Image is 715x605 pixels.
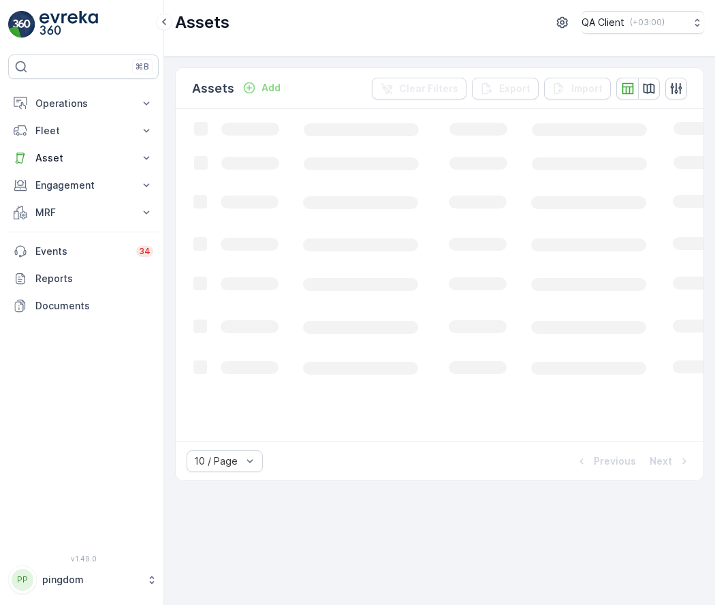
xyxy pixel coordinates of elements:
[399,82,458,95] p: Clear Filters
[648,453,693,469] button: Next
[571,82,603,95] p: Import
[8,555,159,563] span: v 1.49.0
[582,16,624,29] p: QA Client
[35,299,153,313] p: Documents
[35,124,131,138] p: Fleet
[139,246,150,257] p: 34
[35,97,131,110] p: Operations
[594,454,636,468] p: Previous
[582,11,704,34] button: QA Client(+03:00)
[8,172,159,199] button: Engagement
[261,81,281,95] p: Add
[42,573,140,587] p: pingdom
[35,179,131,192] p: Engagement
[8,565,159,594] button: PPpingdom
[8,199,159,226] button: MRF
[39,11,98,38] img: logo_light-DOdMpM7g.png
[499,82,530,95] p: Export
[8,11,35,38] img: logo
[8,292,159,320] a: Documents
[12,569,33,591] div: PP
[8,144,159,172] button: Asset
[573,453,637,469] button: Previous
[192,79,234,98] p: Assets
[8,238,159,265] a: Events34
[650,454,672,468] p: Next
[35,245,128,258] p: Events
[35,272,153,285] p: Reports
[544,78,611,99] button: Import
[372,78,466,99] button: Clear Filters
[237,80,286,96] button: Add
[136,61,149,72] p: ⌘B
[175,12,229,33] p: Assets
[8,117,159,144] button: Fleet
[8,90,159,117] button: Operations
[472,78,539,99] button: Export
[35,151,131,165] p: Asset
[630,17,665,28] p: ( +03:00 )
[35,206,131,219] p: MRF
[8,265,159,292] a: Reports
